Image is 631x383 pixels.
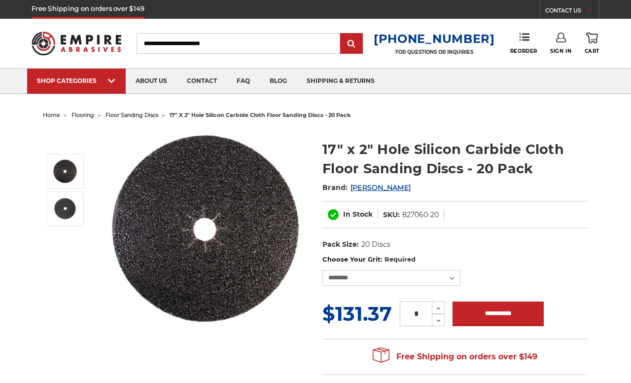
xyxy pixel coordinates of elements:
[53,159,77,184] img: Silicon Carbide 17" x 2" Cloth Floor Sanding Discs
[510,33,537,54] a: Reorder
[585,48,599,54] span: Cart
[374,32,495,46] a: [PHONE_NUMBER]
[322,239,359,250] dt: Pack Size:
[385,255,416,263] small: Required
[383,210,400,220] dt: SKU:
[177,69,227,94] a: contact
[107,129,304,327] img: Silicon Carbide 17" x 2" Cloth Floor Sanding Discs
[71,112,94,118] a: flooring
[342,34,361,54] input: Submit
[322,255,588,265] label: Choose Your Grit:
[374,49,495,55] p: FOR QUESTIONS OR INQUIRIES
[343,210,373,219] span: In Stock
[545,5,599,19] a: CONTACT US
[373,347,537,367] span: Free Shipping on orders over $149
[297,69,385,94] a: shipping & returns
[322,183,348,192] span: Brand:
[105,112,158,118] a: floor sanding discs
[32,26,121,61] img: Empire Abrasives
[322,302,392,326] span: $131.37
[260,69,297,94] a: blog
[43,112,60,118] a: home
[126,69,177,94] a: about us
[361,239,390,250] dd: 20 Discs
[351,183,411,192] a: [PERSON_NAME]
[170,112,351,118] span: 17" x 2" hole silicon carbide cloth floor sanding discs - 20 pack
[585,33,599,54] a: Cart
[510,48,537,54] span: Reorder
[53,196,77,221] img: Silicon Carbide 17" x 2" Floor Sanding Cloth Discs
[322,140,588,178] h1: 17" x 2" Hole Silicon Carbide Cloth Floor Sanding Discs - 20 Pack
[550,48,571,54] span: Sign In
[37,77,116,84] div: SHOP CATEGORIES
[402,210,439,220] dd: 827060-20
[227,69,260,94] a: faq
